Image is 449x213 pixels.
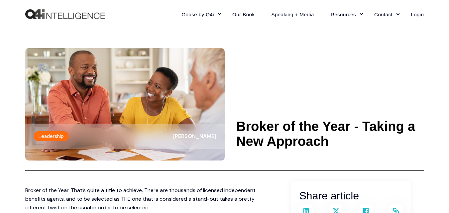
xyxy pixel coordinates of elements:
[173,133,216,140] span: [PERSON_NAME]
[25,48,225,160] img: Broker of the Year - Taking a New Approach
[25,9,105,19] a: Back to Home
[299,187,402,204] h3: Share article
[34,131,69,141] label: Leadership
[236,119,424,149] h1: Broker of the Year - Taking a New Approach
[25,9,105,19] img: Q4intelligence, LLC logo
